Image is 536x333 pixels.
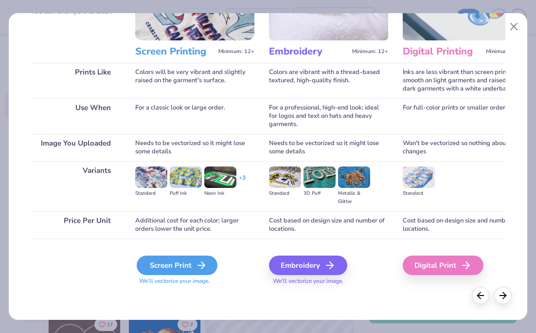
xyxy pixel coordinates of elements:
div: Needs to be vectorized so it might lose some details [269,134,388,161]
div: Cost based on design size and number of locations. [403,211,522,239]
h3: Digital Printing [403,45,482,58]
span: Minimum: 12+ [218,48,254,55]
img: Puff Ink [170,166,202,188]
div: For a classic look or large order. [135,98,254,134]
p: You can change this later. [31,7,121,16]
span: Minimum: 12+ [486,48,522,55]
div: Prints Like [31,63,121,98]
img: Standard [135,166,167,188]
div: Additional cost for each color; larger orders lower the unit price. [135,211,254,239]
img: Metallic & Glitter [338,166,370,188]
img: Standard [269,166,301,188]
div: Inks are less vibrant than screen printing; smooth on light garments and raised on dark garments ... [403,63,522,98]
div: Metallic & Glitter [338,189,370,206]
div: Neon Ink [204,189,236,198]
div: Won't be vectorized so nothing about it changes [403,134,522,161]
div: For a professional, high-end look; ideal for logos and text on hats and heavy garments. [269,98,388,134]
img: Neon Ink [204,166,236,188]
div: Embroidery [269,256,347,275]
div: Use When [31,98,121,134]
div: Digital Print [403,256,483,275]
div: Cost based on design size and number of locations. [269,211,388,239]
div: Colors will be very vibrant and slightly raised on the garment's surface. [135,63,254,98]
div: Standard [403,189,435,198]
button: Close [505,18,523,36]
div: Screen Print [137,256,217,275]
div: Standard [269,189,301,198]
span: Minimum: 12+ [352,48,388,55]
div: Colors are vibrant with a thread-based textured, high-quality finish. [269,63,388,98]
span: We'll vectorize your image. [135,277,254,285]
h3: Screen Printing [135,45,214,58]
img: Standard [403,166,435,188]
img: 3D Puff [304,166,336,188]
h3: Embroidery [269,45,348,58]
div: Puff Ink [170,189,202,198]
div: + 3 [239,174,246,190]
div: Price Per Unit [31,211,121,239]
span: We'll vectorize your image. [269,277,388,285]
div: Variants [31,161,121,211]
div: 3D Puff [304,189,336,198]
div: Image You Uploaded [31,134,121,161]
div: Standard [135,189,167,198]
div: Needs to be vectorized so it might lose some details [135,134,254,161]
div: For full-color prints or smaller orders. [403,98,522,134]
